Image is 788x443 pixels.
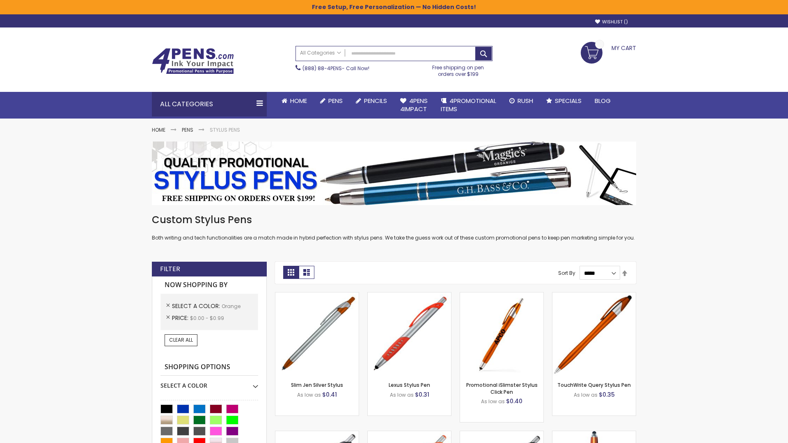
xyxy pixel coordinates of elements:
[275,292,359,376] img: Slim Jen Silver Stylus-Orange
[290,96,307,105] span: Home
[552,292,636,299] a: TouchWrite Query Stylus Pen-Orange
[506,397,522,405] span: $0.40
[210,126,240,133] strong: Stylus Pens
[466,381,538,395] a: Promotional iSlimster Stylus Click Pen
[291,381,343,388] a: Slim Jen Silver Stylus
[599,390,615,399] span: $0.35
[390,391,414,398] span: As low as
[349,92,394,110] a: Pencils
[182,126,193,133] a: Pens
[557,381,631,388] a: TouchWrite Query Stylus Pen
[275,431,359,438] a: Boston Stylus Pen-Orange
[552,292,636,376] img: TouchWrite Query Stylus Pen-Orange
[152,213,636,226] h1: Custom Stylus Pens
[364,96,387,105] span: Pencils
[160,359,258,376] strong: Shopping Options
[552,431,636,438] a: TouchWrite Command Stylus Pen-Orange
[160,276,258,294] strong: Now Shopping by
[389,381,430,388] a: Lexus Stylus Pen
[441,96,496,113] span: 4PROMOTIONAL ITEMS
[152,92,267,116] div: All Categories
[169,336,193,343] span: Clear All
[222,303,241,310] span: Orange
[460,431,543,438] a: Lexus Metallic Stylus Pen-Orange
[415,390,429,399] span: $0.31
[368,431,451,438] a: Boston Silver Stylus Pen-Orange
[302,65,342,72] a: (888) 88-4PENS
[152,126,165,133] a: Home
[172,302,222,310] span: Select A Color
[152,142,636,205] img: Stylus Pens
[595,96,611,105] span: Blog
[275,292,359,299] a: Slim Jen Silver Stylus-Orange
[518,96,533,105] span: Rush
[460,292,543,299] a: Promotional iSlimster Stylus Click Pen-Orange
[328,96,343,105] span: Pens
[503,92,540,110] a: Rush
[172,314,190,322] span: Price
[314,92,349,110] a: Pens
[302,65,369,72] span: - Call Now!
[558,269,575,276] label: Sort By
[574,391,598,398] span: As low as
[555,96,582,105] span: Specials
[424,61,493,78] div: Free shipping on pen orders over $199
[400,96,428,113] span: 4Pens 4impact
[297,391,321,398] span: As low as
[322,390,337,399] span: $0.41
[283,266,299,279] strong: Grid
[165,334,197,346] a: Clear All
[152,48,234,74] img: 4Pens Custom Pens and Promotional Products
[588,92,617,110] a: Blog
[160,376,258,390] div: Select A Color
[152,213,636,242] div: Both writing and tech functionalities are a match made in hybrid perfection with stylus pens. We ...
[394,92,434,119] a: 4Pens4impact
[275,92,314,110] a: Home
[160,265,180,274] strong: Filter
[481,398,505,405] span: As low as
[300,50,341,56] span: All Categories
[540,92,588,110] a: Specials
[434,92,503,119] a: 4PROMOTIONALITEMS
[460,292,543,376] img: Promotional iSlimster Stylus Click Pen-Orange
[368,292,451,376] img: Lexus Stylus Pen-Orange
[296,46,345,60] a: All Categories
[368,292,451,299] a: Lexus Stylus Pen-Orange
[595,19,628,25] a: Wishlist
[190,315,224,322] span: $0.00 - $0.99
